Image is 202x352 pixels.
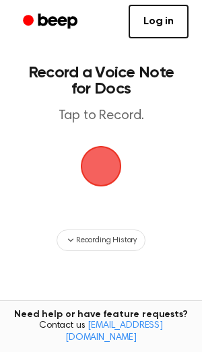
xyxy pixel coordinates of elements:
a: [EMAIL_ADDRESS][DOMAIN_NAME] [65,321,163,343]
h1: Record a Voice Note for Docs [24,65,178,97]
img: Beep Logo [81,146,121,186]
a: Log in [129,5,189,38]
a: Beep [13,9,90,35]
span: Contact us [8,320,194,344]
span: Recording History [76,234,137,246]
button: Recording History [57,230,145,251]
p: Tap to Record. [24,108,178,125]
